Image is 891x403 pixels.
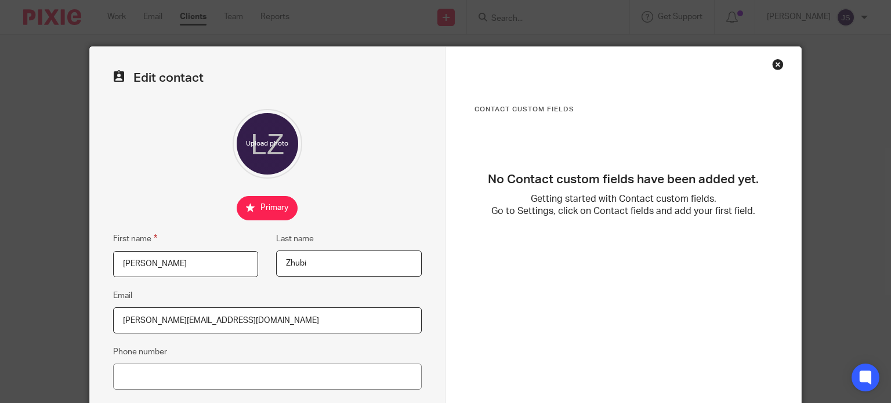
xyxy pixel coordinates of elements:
[475,105,772,114] h3: Contact Custom fields
[475,193,772,218] p: Getting started with Contact custom fields. Go to Settings, click on Contact fields and add your ...
[113,70,422,86] h2: Edit contact
[113,290,132,302] label: Email
[113,232,157,245] label: First name
[475,172,772,187] h3: No Contact custom fields have been added yet.
[276,233,314,245] label: Last name
[772,59,784,70] div: Close this dialog window
[113,346,167,358] label: Phone number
